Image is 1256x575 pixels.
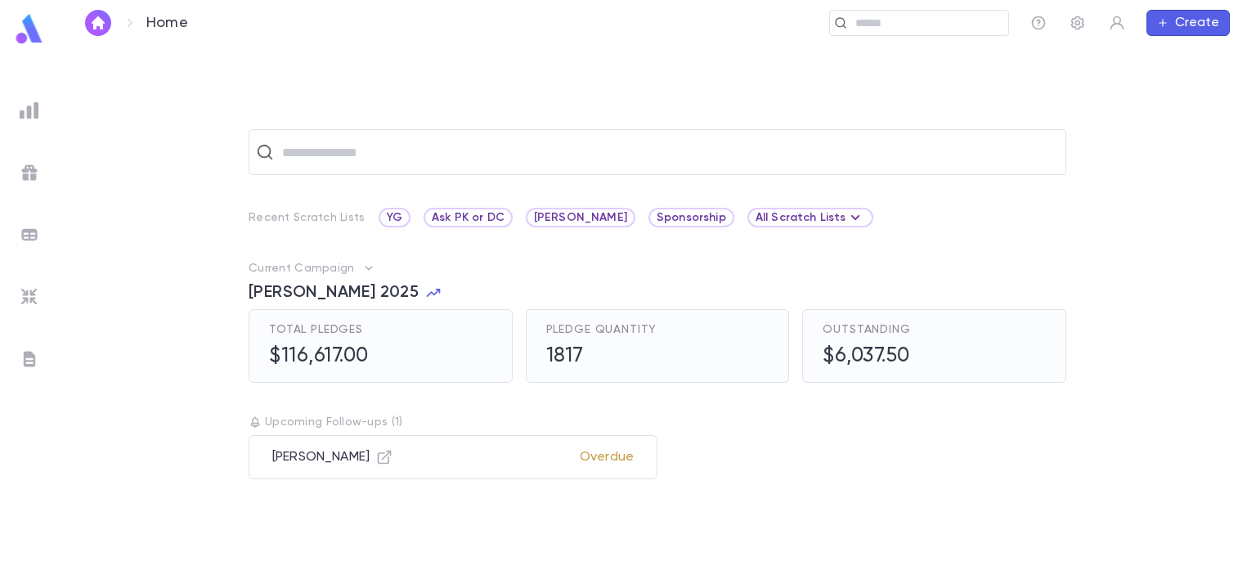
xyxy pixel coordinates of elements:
span: Total Pledges [269,323,363,336]
span: [PERSON_NAME] 2025 [249,283,419,303]
img: imports_grey.530a8a0e642e233f2baf0ef88e8c9fcb.svg [20,287,39,307]
img: home_white.a664292cf8c1dea59945f0da9f25487c.svg [88,16,108,29]
p: Overdue [580,449,634,465]
p: Recent Scratch Lists [249,211,366,224]
span: Pledge Quantity [546,323,657,336]
p: Home [146,14,188,32]
h5: $6,037.50 [823,344,910,369]
span: Sponsorship [650,211,733,224]
div: All Scratch Lists [747,208,874,227]
div: Sponsorship [648,208,734,227]
img: letters_grey.7941b92b52307dd3b8a917253454ce1c.svg [20,349,39,369]
img: batches_grey.339ca447c9d9533ef1741baa751efc33.svg [20,225,39,245]
span: Outstanding [823,323,910,336]
div: All Scratch Lists [756,208,866,227]
p: Current Campaign [249,262,354,275]
h5: $116,617.00 [269,344,369,369]
span: YG [380,211,409,224]
span: [PERSON_NAME] [527,211,634,224]
p: Upcoming Follow-ups ( 1 ) [249,416,1066,429]
img: campaigns_grey.99e729a5f7ee94e3726e6486bddda8f1.svg [20,163,39,182]
span: Ask PK or DC [425,211,511,224]
button: Create [1146,10,1230,36]
div: Ask PK or DC [424,208,513,227]
img: reports_grey.c525e4749d1bce6a11f5fe2a8de1b229.svg [20,101,39,120]
div: YG [379,208,410,227]
h5: 1817 [546,344,584,369]
div: [PERSON_NAME] [526,208,635,227]
img: logo [13,13,46,45]
p: [PERSON_NAME] [272,449,392,465]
